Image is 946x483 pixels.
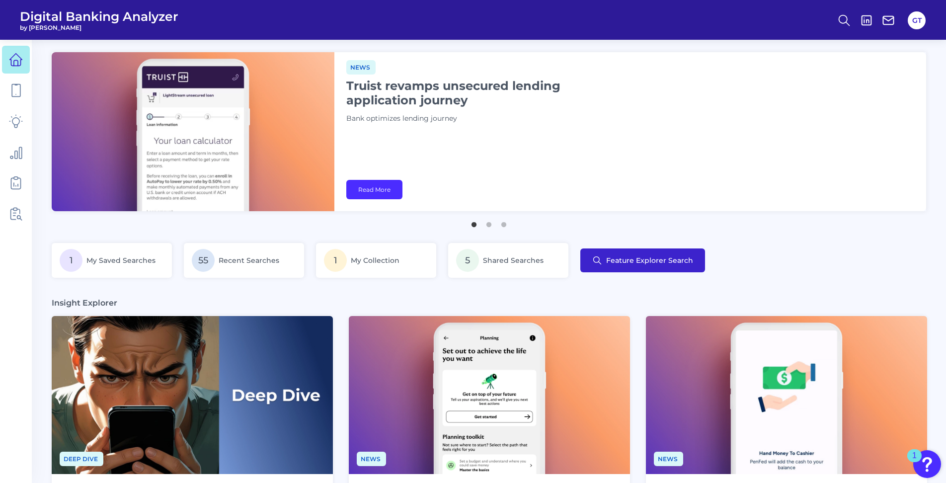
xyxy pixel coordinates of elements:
[499,217,509,227] button: 3
[86,256,156,265] span: My Saved Searches
[52,316,333,474] img: Deep Dives with Right Label.png
[346,62,376,72] a: News
[912,456,917,469] div: 1
[606,256,693,264] span: Feature Explorer Search
[448,243,568,278] a: 5Shared Searches
[60,454,103,463] a: Deep dive
[60,249,82,272] span: 1
[346,79,595,107] h1: Truist revamps unsecured lending application journey
[456,249,479,272] span: 5
[52,298,117,308] h3: Insight Explorer
[351,256,399,265] span: My Collection
[580,248,705,272] button: Feature Explorer Search
[316,243,436,278] a: 1My Collection
[60,452,103,466] span: Deep dive
[346,113,595,124] p: Bank optimizes lending journey
[654,454,683,463] a: News
[654,452,683,466] span: News
[483,256,544,265] span: Shared Searches
[346,60,376,75] span: News
[20,9,178,24] span: Digital Banking Analyzer
[357,452,386,466] span: News
[192,249,215,272] span: 55
[357,454,386,463] a: News
[20,24,178,31] span: by [PERSON_NAME]
[908,11,926,29] button: GT
[346,180,402,199] a: Read More
[52,243,172,278] a: 1My Saved Searches
[324,249,347,272] span: 1
[484,217,494,227] button: 2
[349,316,630,474] img: News - Phone (4).png
[469,217,479,227] button: 1
[646,316,927,474] img: News - Phone.png
[219,256,279,265] span: Recent Searches
[184,243,304,278] a: 55Recent Searches
[52,52,334,211] img: bannerImg
[913,450,941,478] button: Open Resource Center, 1 new notification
